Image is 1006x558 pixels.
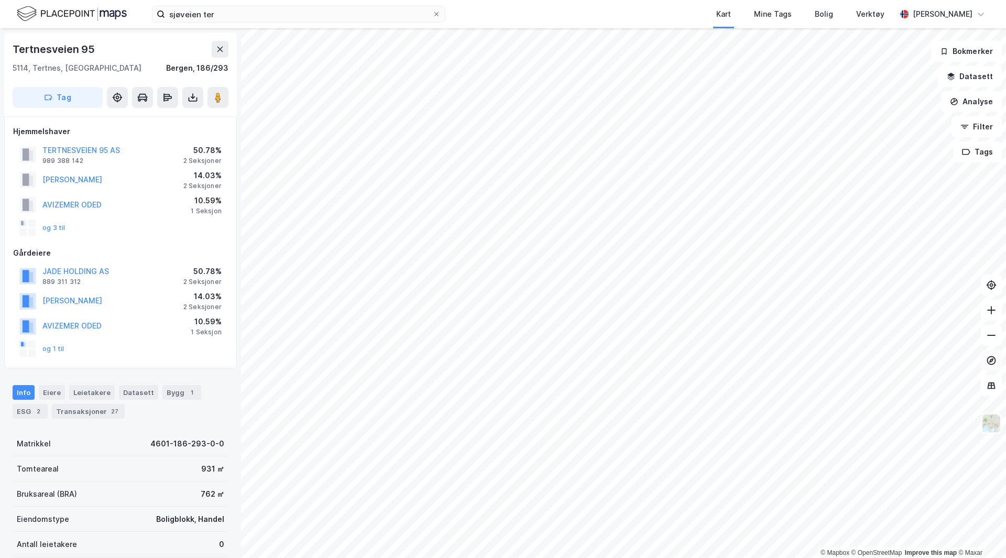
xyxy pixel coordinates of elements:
div: 762 ㎡ [201,488,224,500]
div: 5114, Tertnes, [GEOGRAPHIC_DATA] [13,62,141,74]
img: Z [981,413,1001,433]
button: Analyse [941,91,1002,112]
div: 889 311 312 [42,278,81,286]
div: Eiere [39,385,65,400]
div: 2 [33,406,43,417]
div: Transaksjoner [52,404,125,419]
button: Tags [953,141,1002,162]
div: Verktøy [856,8,884,20]
input: Søk på adresse, matrikkel, gårdeiere, leietakere eller personer [165,6,432,22]
div: Boligblokk, Handel [156,513,224,526]
div: Bergen, 186/293 [166,62,228,74]
div: 2 Seksjoner [183,157,222,165]
div: Tomteareal [17,463,59,475]
button: Filter [952,116,1002,137]
div: 10.59% [191,194,222,207]
button: Bokmerker [931,41,1002,62]
div: Mine Tags [754,8,792,20]
div: 1 [187,387,197,398]
div: 989 388 142 [42,157,83,165]
iframe: Chat Widget [954,508,1006,558]
img: logo.f888ab2527a4732fd821a326f86c7f29.svg [17,5,127,23]
a: OpenStreetMap [851,549,902,556]
div: Datasett [119,385,158,400]
div: Bygg [162,385,201,400]
div: 1 Seksjon [191,328,222,336]
div: Bruksareal (BRA) [17,488,77,500]
div: 27 [109,406,121,417]
div: 2 Seksjoner [183,182,222,190]
div: ESG [13,404,48,419]
div: Tertnesveien 95 [13,41,97,58]
div: 14.03% [183,290,222,303]
div: Gårdeiere [13,247,228,259]
a: Improve this map [905,549,957,556]
div: Kontrollprogram for chat [954,508,1006,558]
div: 50.78% [183,265,222,278]
div: 50.78% [183,144,222,157]
div: Kart [716,8,731,20]
div: Eiendomstype [17,513,69,526]
div: 10.59% [191,315,222,328]
button: Datasett [938,66,1002,87]
div: 14.03% [183,169,222,182]
div: 2 Seksjoner [183,303,222,311]
div: 0 [219,538,224,551]
div: Bolig [815,8,833,20]
div: 1 Seksjon [191,207,222,215]
div: Antall leietakere [17,538,77,551]
div: Matrikkel [17,437,51,450]
div: Info [13,385,35,400]
div: Hjemmelshaver [13,125,228,138]
div: 2 Seksjoner [183,278,222,286]
a: Mapbox [821,549,849,556]
div: 931 ㎡ [201,463,224,475]
div: 4601-186-293-0-0 [150,437,224,450]
div: [PERSON_NAME] [913,8,972,20]
button: Tag [13,87,103,108]
div: Leietakere [69,385,115,400]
